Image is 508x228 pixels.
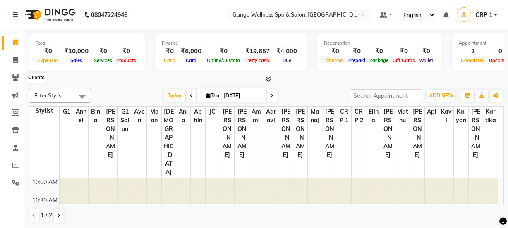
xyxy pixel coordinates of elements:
b: 08047224946 [91,3,127,26]
span: Filter Stylist [34,92,63,99]
span: 1 / 2 [41,211,52,220]
div: ₹19,657 [242,47,273,56]
span: Gift Cards [391,57,417,63]
span: CRP 2 [352,107,366,126]
span: Kalyan [454,107,468,126]
div: Stylist [29,107,59,115]
span: Sales [68,57,84,63]
span: Thu [204,93,221,99]
span: Petty cash [244,57,271,63]
div: ₹0 [162,47,177,56]
div: ₹6,000 [177,47,205,56]
span: CRP 1 [337,107,351,126]
span: Products [114,57,138,63]
span: Card [184,57,199,63]
span: Wallet [417,57,435,63]
span: [PERSON_NAME] [103,107,117,160]
span: ADD NEW [429,93,453,99]
span: [PERSON_NAME] [469,107,483,160]
div: ₹0 [391,47,417,56]
div: ₹0 [367,47,391,56]
input: 2025-09-04 [221,90,263,102]
span: Voucher [324,57,346,63]
span: Bina [89,107,103,126]
span: Expenses [36,57,61,63]
div: 10:00 AM [31,178,59,187]
span: Ayen [132,107,146,126]
span: kavi [439,107,453,126]
div: ₹0 [324,47,346,56]
span: [PERSON_NAME] [381,107,395,160]
img: logo [21,3,78,26]
div: Clients [26,73,47,83]
span: Kartika [483,107,498,126]
span: Online/Custom [205,57,242,63]
input: Search Appointment [350,89,422,102]
span: [PERSON_NAME] [220,107,234,160]
div: Redemption [324,40,435,47]
span: [DEMOGRAPHIC_DATA] [162,107,176,178]
div: ₹10,000 [61,47,92,56]
span: [PERSON_NAME] [235,107,249,160]
span: Manoj [308,107,322,126]
span: Abhin [191,107,205,126]
div: ₹0 [417,47,435,56]
div: 2 [459,47,487,56]
span: Aarovi [264,107,278,126]
span: [PERSON_NAME] [322,107,336,160]
span: Cash [162,57,177,63]
span: G1 [60,107,74,117]
span: Ania [176,107,190,126]
div: ₹0 [114,47,138,56]
img: CRP 1 [457,7,471,22]
span: [PERSON_NAME] [278,107,292,160]
span: Prepaid [346,57,367,63]
span: Completed [459,57,487,63]
div: ₹0 [36,47,61,56]
div: Finance [162,40,300,47]
span: CRP 1 [475,11,492,19]
span: Annei [74,107,88,126]
div: 10:30 AM [31,196,59,205]
div: ₹4,000 [273,47,300,56]
div: ₹0 [92,47,114,56]
span: Mathu [395,107,410,126]
span: Moon [147,107,161,126]
span: [PERSON_NAME] [410,107,424,160]
div: Total [36,40,138,47]
span: Services [92,57,114,63]
span: Due [280,57,293,63]
div: ₹0 [205,47,242,56]
span: G1 Salon [118,107,132,134]
span: [PERSON_NAME] [293,107,307,160]
span: Ammi [249,107,264,126]
span: Today [164,89,185,102]
div: ₹0 [346,47,367,56]
span: Package [367,57,391,63]
span: JC [206,107,220,117]
span: Elina [366,107,380,126]
button: ADD NEW [427,90,455,102]
span: Api [425,107,439,117]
